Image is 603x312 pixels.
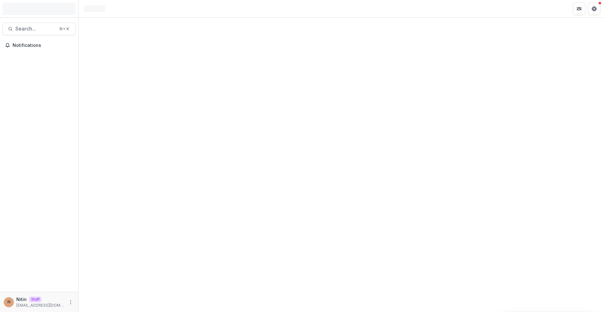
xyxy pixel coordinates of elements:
[58,25,70,32] div: ⌘ + K
[3,40,76,50] button: Notifications
[13,43,73,48] span: Notifications
[16,303,64,308] p: [EMAIL_ADDRESS][DOMAIN_NAME]
[81,4,108,13] nav: breadcrumb
[16,296,27,303] p: Nitin
[29,297,41,302] p: Staff
[67,298,74,306] button: More
[8,300,10,304] div: Nitin
[573,3,585,15] button: Partners
[15,26,55,32] span: Search...
[3,23,76,35] button: Search...
[588,3,600,15] button: Get Help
